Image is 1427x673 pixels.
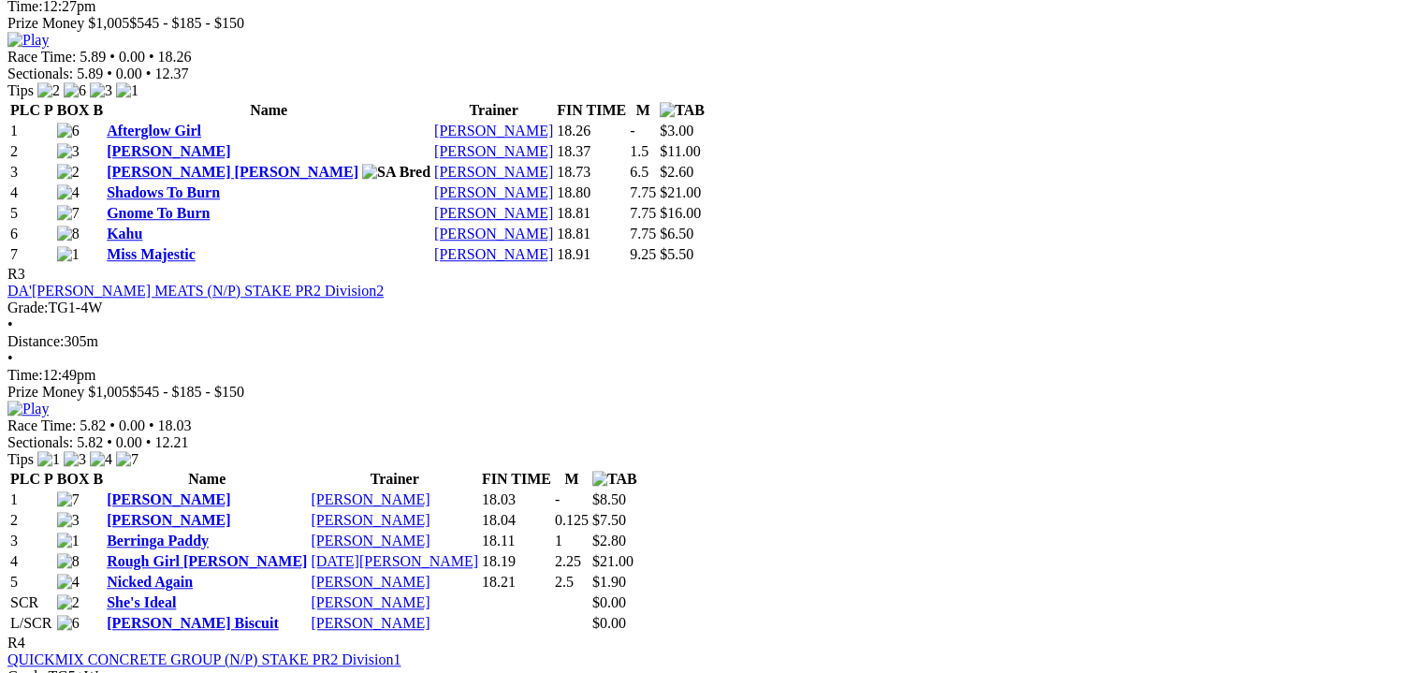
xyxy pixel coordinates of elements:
span: Race Time: [7,49,76,65]
td: SCR [9,593,54,612]
text: 7.75 [630,184,656,200]
span: 0.00 [116,434,142,450]
span: 5.82 [80,417,106,433]
div: Prize Money $1,005 [7,15,1420,32]
td: 18.37 [556,142,627,161]
span: Tips [7,451,34,467]
a: She's Ideal [107,594,176,610]
a: [PERSON_NAME] [434,184,553,200]
text: 7.75 [630,205,656,221]
th: Trainer [310,470,479,489]
span: • [107,66,112,81]
a: [PERSON_NAME] [PERSON_NAME] [107,164,358,180]
a: Nicked Again [107,574,193,590]
img: 4 [57,184,80,201]
td: 2 [9,142,54,161]
a: [PERSON_NAME] [434,226,553,241]
span: 0.00 [119,49,145,65]
img: 3 [90,82,112,99]
a: [PERSON_NAME] [311,574,430,590]
span: PLC [10,471,40,487]
span: 5.82 [77,434,103,450]
a: Miss Majestic [107,246,196,262]
th: FIN TIME [556,101,627,120]
span: Sectionals: [7,66,73,81]
span: • [7,350,13,366]
span: 0.00 [119,417,145,433]
img: Play [7,401,49,417]
img: 3 [57,143,80,160]
td: 18.81 [556,225,627,243]
a: [PERSON_NAME] [311,533,430,549]
span: B [93,102,103,118]
span: $6.50 [660,226,693,241]
img: 4 [57,574,80,591]
a: [PERSON_NAME] [311,491,430,507]
div: Prize Money $1,005 [7,384,1420,401]
td: 18.91 [556,245,627,264]
td: 4 [9,183,54,202]
img: 8 [57,553,80,570]
img: 7 [57,491,80,508]
td: 2 [9,511,54,530]
span: $21.00 [592,553,633,569]
div: TG1-4W [7,300,1420,316]
th: Name [106,470,308,489]
a: [PERSON_NAME] [434,164,553,180]
span: Tips [7,82,34,98]
td: 18.80 [556,183,627,202]
span: R3 [7,266,25,282]
span: 5.89 [77,66,103,81]
img: 1 [116,82,138,99]
span: $11.00 [660,143,700,159]
img: 6 [64,82,86,99]
span: 18.03 [158,417,192,433]
img: 1 [57,533,80,549]
img: 4 [90,451,112,468]
span: P [44,471,53,487]
td: 18.19 [481,552,552,571]
span: $21.00 [660,184,701,200]
th: Name [106,101,431,120]
img: 2 [37,82,60,99]
a: [DATE][PERSON_NAME] [311,553,478,569]
span: Distance: [7,333,64,349]
text: 0.125 [555,512,589,528]
td: 3 [9,532,54,550]
text: - [555,491,560,507]
span: R4 [7,635,25,651]
a: Afterglow Girl [107,123,201,139]
td: 1 [9,490,54,509]
a: Gnome To Burn [107,205,210,221]
text: 2.5 [555,574,574,590]
span: $3.00 [660,123,693,139]
img: 1 [37,451,60,468]
a: [PERSON_NAME] [107,143,230,159]
img: 2 [57,594,80,611]
th: M [629,101,657,120]
text: 7.75 [630,226,656,241]
img: TAB [660,102,705,119]
td: 3 [9,163,54,182]
span: • [7,316,13,332]
td: 18.04 [481,511,552,530]
text: 1 [555,533,562,549]
a: [PERSON_NAME] [434,123,553,139]
a: [PERSON_NAME] [311,615,430,631]
span: • [146,434,152,450]
a: Kahu [107,226,142,241]
span: $545 - $185 - $150 [129,384,244,400]
a: [PERSON_NAME] [311,512,430,528]
span: • [149,417,154,433]
img: 3 [64,451,86,468]
text: 1.5 [630,143,648,159]
a: QUICKMIX CONCRETE GROUP (N/P) STAKE PR2 Division1 [7,651,400,667]
td: 4 [9,552,54,571]
td: 18.11 [481,532,552,550]
img: 6 [57,123,80,139]
a: [PERSON_NAME] Biscuit [107,615,279,631]
td: 18.21 [481,573,552,592]
img: 3 [57,512,80,529]
span: 12.37 [154,66,188,81]
span: • [107,434,112,450]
